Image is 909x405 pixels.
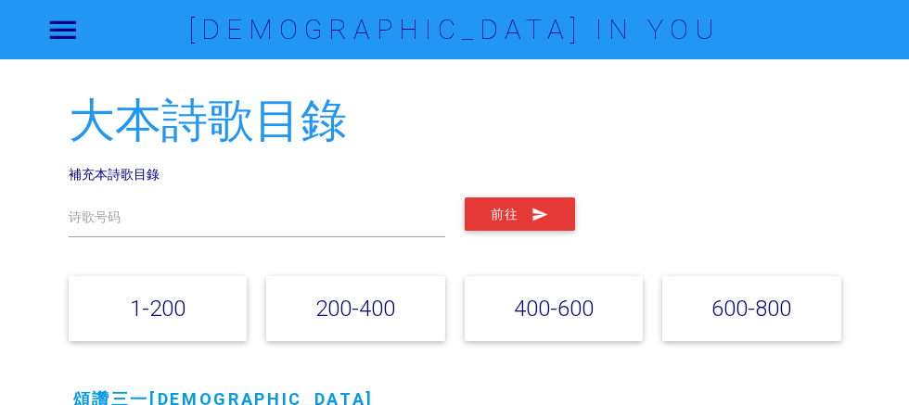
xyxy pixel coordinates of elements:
label: 诗歌号码 [69,208,121,227]
button: 前往 [465,197,575,231]
a: 400-600 [514,295,594,322]
a: 補充本詩歌目錄 [69,166,160,183]
a: 600-800 [711,295,791,322]
a: 200-400 [315,295,395,322]
a: 1-200 [130,295,186,322]
h2: 大本詩歌目錄 [69,95,841,146]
